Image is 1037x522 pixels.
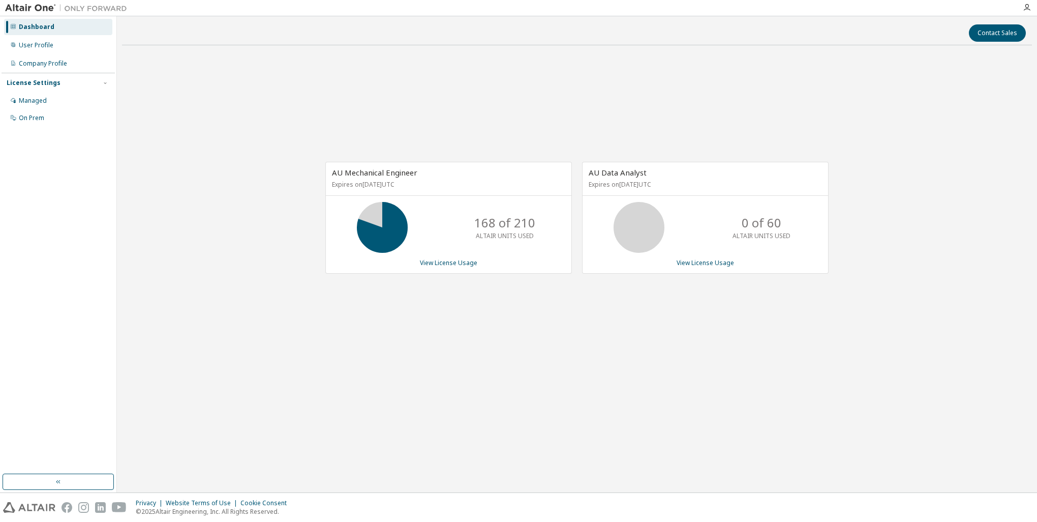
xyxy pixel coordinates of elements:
[476,231,534,240] p: ALTAIR UNITS USED
[733,231,790,240] p: ALTAIR UNITS USED
[742,214,781,231] p: 0 of 60
[19,60,67,68] div: Company Profile
[19,114,44,122] div: On Prem
[677,258,734,267] a: View License Usage
[589,180,819,189] p: Expires on [DATE] UTC
[95,502,106,513] img: linkedin.svg
[19,97,47,105] div: Managed
[7,79,60,87] div: License Settings
[19,41,53,49] div: User Profile
[240,499,293,507] div: Cookie Consent
[78,502,89,513] img: instagram.svg
[332,167,417,178] span: AU Mechanical Engineer
[166,499,240,507] div: Website Terms of Use
[136,499,166,507] div: Privacy
[62,502,72,513] img: facebook.svg
[589,167,647,178] span: AU Data Analyst
[332,180,563,189] p: Expires on [DATE] UTC
[3,502,55,513] img: altair_logo.svg
[474,214,535,231] p: 168 of 210
[420,258,477,267] a: View License Usage
[112,502,127,513] img: youtube.svg
[136,507,293,516] p: © 2025 Altair Engineering, Inc. All Rights Reserved.
[5,3,132,13] img: Altair One
[19,23,54,31] div: Dashboard
[969,24,1026,42] button: Contact Sales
